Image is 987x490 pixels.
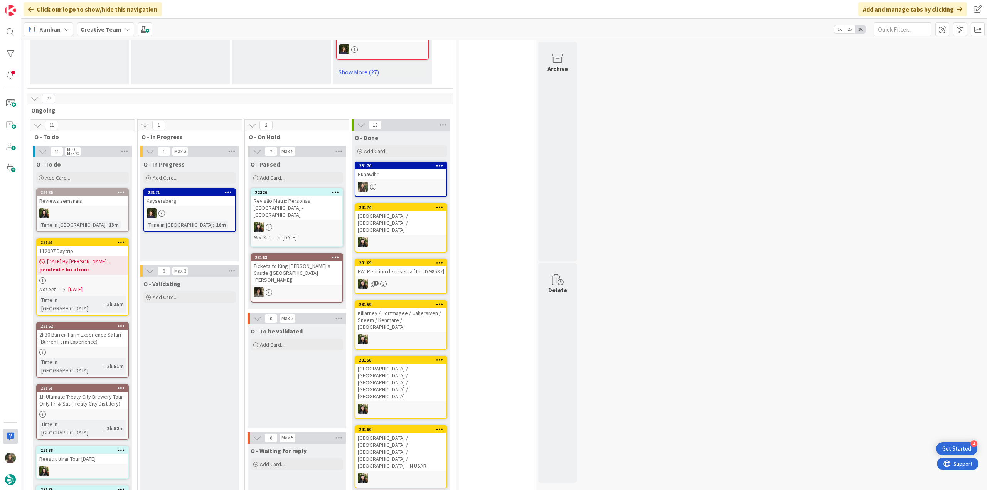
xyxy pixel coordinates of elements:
div: 231611h Ultimate Treaty City Brewery Tour - Only Fri & Sat (Treaty City Distillery) [37,385,128,409]
div: BC [251,222,342,232]
a: 23158[GEOGRAPHIC_DATA] / [GEOGRAPHIC_DATA] / [GEOGRAPHIC_DATA] / [GEOGRAPHIC_DATA] / [GEOGRAPHIC_... [355,356,447,419]
div: BC [355,334,446,344]
div: 23174 [359,205,446,210]
div: 22326Revisão Matrix Personas [GEOGRAPHIC_DATA] - [GEOGRAPHIC_DATA] [251,189,342,220]
div: 23161 [37,385,128,392]
span: 2 [259,121,273,130]
div: 112097 Daytrip [37,246,128,256]
div: Reviews semanais [37,196,128,206]
div: 2h 35m [105,300,126,308]
span: O - To do [36,160,61,168]
div: Time in [GEOGRAPHIC_DATA] [39,420,104,437]
span: O - Paused [251,160,280,168]
div: Revisão Matrix Personas [GEOGRAPHIC_DATA] - [GEOGRAPHIC_DATA] [251,196,342,220]
span: [DATE] By [PERSON_NAME]... [47,258,110,266]
a: 231611h Ultimate Treaty City Brewery Tour - Only Fri & Sat (Treaty City Distillery)Time in [GEOGR... [36,384,129,440]
div: MS [251,287,342,297]
a: Show More (27) [336,66,429,78]
div: Max 3 [174,150,186,153]
a: 23170HunawihrIG [355,162,447,197]
div: 23186Reviews semanais [37,189,128,206]
div: 22326 [251,189,342,196]
div: 23162 [40,323,128,329]
span: Add Card... [260,461,285,468]
span: [DATE] [68,285,83,293]
div: MC [337,44,428,54]
div: Killarney / Portmagee / Cahersiven / Sneem / Kenmare / [GEOGRAPHIC_DATA] [355,308,446,332]
span: O - On Hold [249,133,339,141]
div: Max 2 [281,317,293,320]
div: Max 3 [174,269,186,273]
span: Add Card... [364,148,389,155]
div: 23163Tickets to King [PERSON_NAME]'s Castle ([GEOGRAPHIC_DATA][PERSON_NAME]) [251,254,342,285]
span: 1 [152,121,165,130]
img: avatar [5,474,16,485]
div: 23188 [40,448,128,453]
div: BC [355,237,446,247]
img: BC [39,208,49,218]
div: FW: Peticion de reserva [TripID:98587] [355,266,446,276]
a: 23171KaysersbergMCTime in [GEOGRAPHIC_DATA]:16m [143,188,236,232]
img: BC [358,473,368,483]
a: 23151112097 Daytrip[DATE] By [PERSON_NAME]...pendente locationsNot Set[DATE]Time in [GEOGRAPHIC_D... [36,238,129,316]
span: O - To be validated [251,327,303,335]
a: 23186Reviews semanaisBCTime in [GEOGRAPHIC_DATA]:13m [36,188,129,232]
div: BC [355,279,446,289]
span: 13 [369,120,382,130]
span: 0 [264,433,278,443]
div: 23169FW: Peticion de reserva [TripID:98587] [355,259,446,276]
div: 23160 [359,427,446,432]
a: 23159Killarney / Portmagee / Cahersiven / Sneem / Kenmare / [GEOGRAPHIC_DATA]BC [355,300,447,350]
div: 23170Hunawihr [355,162,446,179]
div: 23171 [148,190,235,195]
div: 22326 [255,190,342,195]
div: 23171Kaysersberg [144,189,235,206]
img: BC [39,466,49,476]
img: Visit kanbanzone.com [5,5,16,16]
span: Add Card... [260,174,285,181]
div: Reestruturar Tour [DATE] [37,454,128,464]
div: 13m [107,221,121,229]
a: 23169FW: Peticion de reserva [TripID:98587]BC [355,259,447,294]
div: 23158 [355,357,446,364]
span: 27 [42,94,55,103]
span: : [104,300,105,308]
div: 2h 52m [105,424,126,433]
img: BC [358,334,368,344]
div: Tickets to King [PERSON_NAME]'s Castle ([GEOGRAPHIC_DATA][PERSON_NAME]) [251,261,342,285]
a: 23163Tickets to King [PERSON_NAME]'s Castle ([GEOGRAPHIC_DATA][PERSON_NAME])MS [251,253,343,303]
div: Hunawihr [355,169,446,179]
div: Delete [548,285,567,295]
div: 23161 [40,386,128,391]
a: 22326Revisão Matrix Personas [GEOGRAPHIC_DATA] - [GEOGRAPHIC_DATA]BCNot Set[DATE] [251,188,343,247]
div: 4 [970,440,977,447]
div: Max 5 [281,436,293,440]
div: 23158[GEOGRAPHIC_DATA] / [GEOGRAPHIC_DATA] / [GEOGRAPHIC_DATA] / [GEOGRAPHIC_DATA] / [GEOGRAPHIC_... [355,357,446,401]
div: 23159 [359,302,446,307]
span: Add Card... [153,294,177,301]
span: O - In Progress [141,133,232,141]
span: : [104,362,105,370]
div: 23160 [355,426,446,433]
img: IG [5,453,16,463]
span: 0 [264,314,278,323]
div: 23186 [40,190,128,195]
img: BC [254,222,264,232]
div: BC [355,404,446,414]
div: BC [355,473,446,483]
a: €€ - Skosh - 109578MC [336,24,429,60]
div: Max 20 [67,152,79,155]
div: Min 0 [67,148,76,152]
span: O - To do [34,133,125,141]
span: O - In Progress [143,160,185,168]
span: Support [16,1,35,10]
div: 231622h30 Burren Farm Experience Safari (Burren Farm Experience) [37,323,128,347]
div: 23188Reestruturar Tour [DATE] [37,447,128,464]
span: 0 [157,266,170,276]
span: 11 [45,121,58,130]
span: O - Waiting for reply [251,447,307,455]
div: 23151112097 Daytrip [37,239,128,256]
img: IG [358,182,368,192]
div: Max 5 [281,150,293,153]
span: 4 [374,281,379,286]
